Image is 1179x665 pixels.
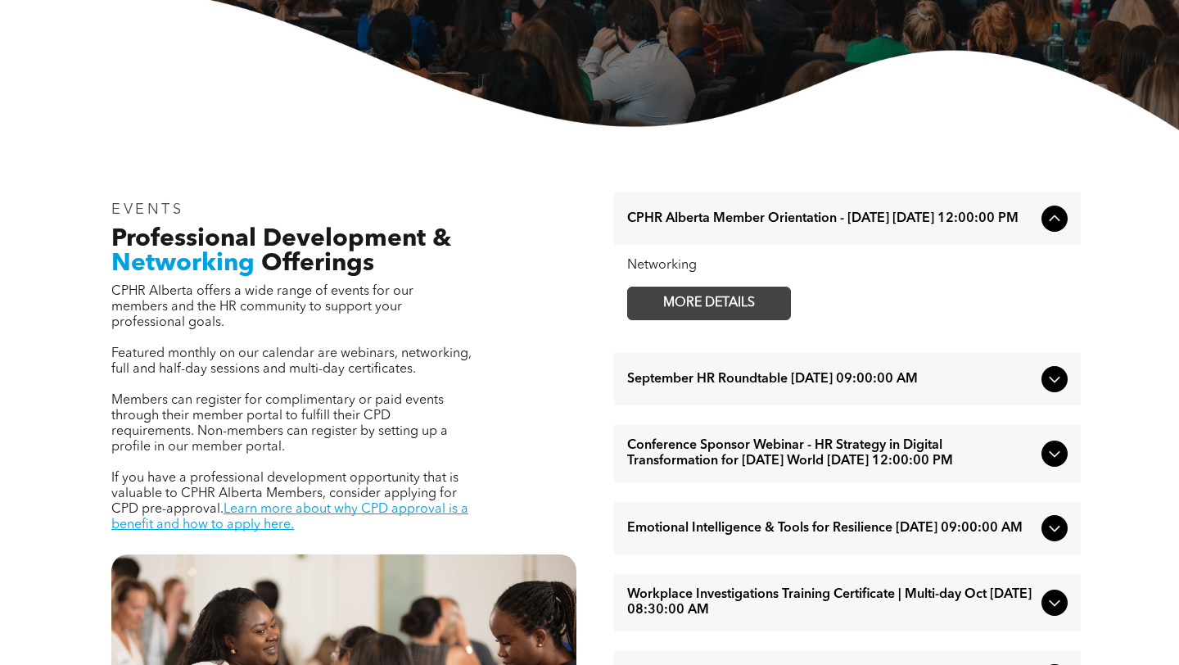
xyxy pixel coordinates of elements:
div: Networking [627,258,1068,274]
span: Members can register for complimentary or paid events through their member portal to fulfill thei... [111,394,448,454]
span: Featured monthly on our calendar are webinars, networking, full and half-day sessions and multi-d... [111,347,472,376]
span: MORE DETAILS [644,287,774,319]
span: CPHR Alberta offers a wide range of events for our members and the HR community to support your p... [111,285,413,329]
span: Offerings [261,251,374,276]
a: MORE DETAILS [627,287,791,320]
span: If you have a professional development opportunity that is valuable to CPHR Alberta Members, cons... [111,472,458,516]
span: Networking [111,251,255,276]
span: CPHR Alberta Member Orientation - [DATE] [DATE] 12:00:00 PM [627,211,1035,227]
span: EVENTS [111,202,184,217]
span: Conference Sponsor Webinar - HR Strategy in Digital Transformation for [DATE] World [DATE] 12:00:... [627,438,1035,469]
span: September HR Roundtable [DATE] 09:00:00 AM [627,372,1035,387]
span: Workplace Investigations Training Certificate | Multi-day Oct [DATE] 08:30:00 AM [627,587,1035,618]
a: Learn more about why CPD approval is a benefit and how to apply here. [111,503,468,532]
span: Emotional Intelligence & Tools for Resilience [DATE] 09:00:00 AM [627,521,1035,536]
span: Professional Development & [111,227,451,251]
